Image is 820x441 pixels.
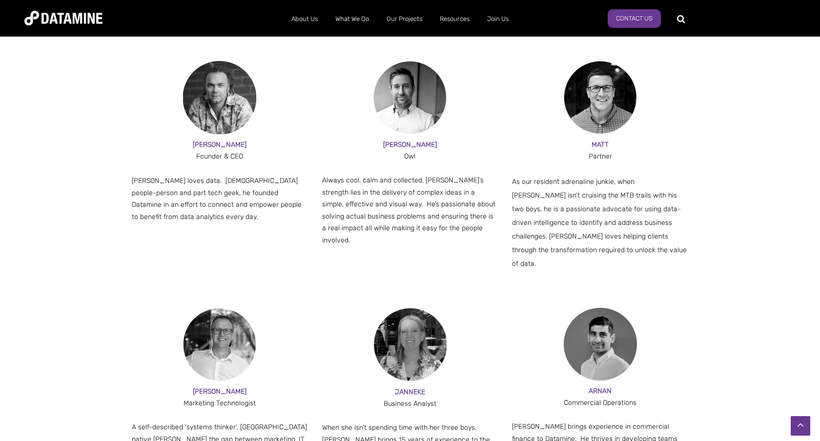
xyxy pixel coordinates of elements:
[327,6,378,32] a: What We Do
[608,9,661,28] a: Contact Us
[283,6,327,32] a: About Us
[193,387,246,396] span: [PERSON_NAME]
[132,177,302,221] span: [PERSON_NAME] loves data. [DEMOGRAPHIC_DATA] people-person and part tech geek, he founded Datamin...
[322,176,495,244] span: Always cool, calm and collected, [PERSON_NAME]’s strength lies in the delivery of complex ideas i...
[183,61,256,134] img: Paul-2-1-150x150
[383,140,437,149] span: [PERSON_NAME]
[564,61,637,134] img: matt mug-1
[322,151,498,163] div: Owl
[478,6,517,32] a: Join Us
[322,398,498,410] div: Business Analyst
[183,308,256,381] img: Andy-1-150x150
[395,388,425,396] span: JANNEKE
[373,61,447,134] img: Bruce
[378,6,431,32] a: Our Projects
[373,308,447,381] img: Janneke-2
[132,398,308,410] div: Marketing Technologist
[193,140,246,149] span: [PERSON_NAME]
[512,397,688,409] div: Commercial Operations
[564,308,637,381] img: Arnan
[512,178,687,268] span: As our resident adrenaline junkie, when [PERSON_NAME] isn’t cruising the MTB trails with his two ...
[24,11,102,25] img: Datamine
[431,6,478,32] a: Resources
[589,387,612,395] span: ARNAN
[589,152,612,160] span: Partner
[592,140,609,149] span: MATT
[132,151,308,163] div: Founder & CEO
